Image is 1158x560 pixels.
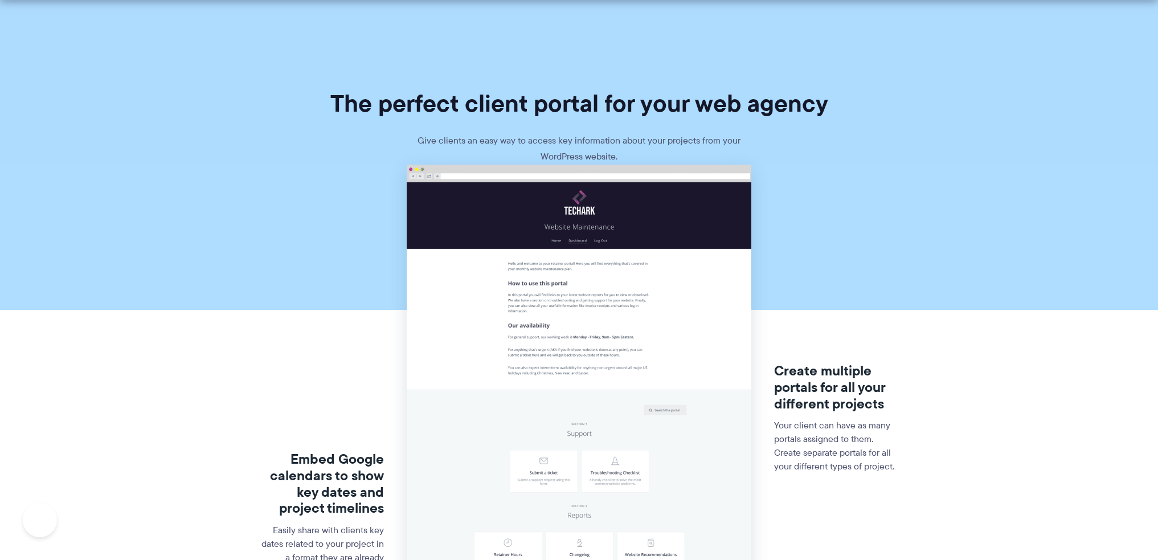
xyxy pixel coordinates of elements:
h3: Embed Google calendars to show key dates and project timelines [259,451,384,517]
h3: Create multiple portals for all your different projects [774,363,899,412]
p: Your client can have as many portals assigned to them. Create separate portals for all your diffe... [774,419,899,473]
p: Give clients an easy way to access key information about your projects from your WordPress website. [408,133,750,165]
iframe: Toggle Customer Support [23,503,57,537]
